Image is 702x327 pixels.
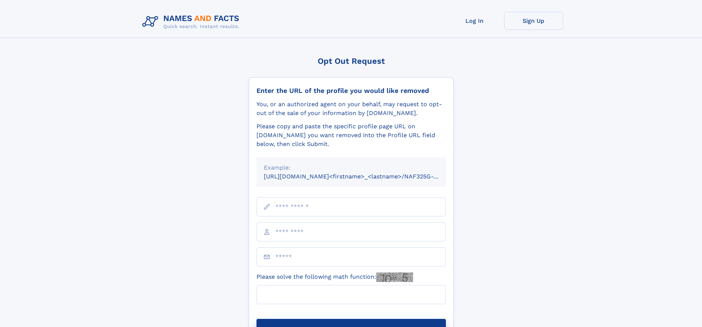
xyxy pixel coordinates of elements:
[139,12,245,32] img: Logo Names and Facts
[264,173,460,180] small: [URL][DOMAIN_NAME]<firstname>_<lastname>/NAF325G-xxxxxxxx
[256,122,446,149] div: Please copy and paste the specific profile page URL on [DOMAIN_NAME] you want removed into the Pr...
[256,100,446,118] div: You, or an authorized agent on your behalf, may request to opt-out of the sale of your informatio...
[445,12,504,30] a: Log In
[256,87,446,95] div: Enter the URL of the profile you would like removed
[504,12,563,30] a: Sign Up
[249,56,454,66] div: Opt Out Request
[264,163,439,172] div: Example:
[256,272,413,282] label: Please solve the following math function:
